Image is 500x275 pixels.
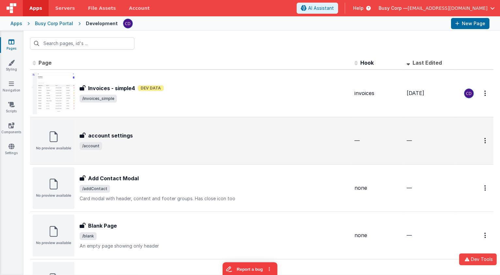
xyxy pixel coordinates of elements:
img: a606d2cf83e4811ced2fe5d3972caf99 [123,19,133,28]
h3: account settings [88,132,133,139]
span: Apps [29,5,42,11]
span: Last Edited [413,59,442,66]
p: Card modal with header, content and footer groups. Has close icon too [80,195,349,202]
h3: Add Contact Modal [88,174,139,182]
span: — [407,185,412,191]
h3: Blank Page [88,222,117,230]
div: Apps [10,20,22,27]
span: /blank [80,232,97,240]
img: a606d2cf83e4811ced2fe5d3972caf99 [464,89,474,98]
span: — [407,137,412,144]
span: Servers [55,5,75,11]
button: Options [480,134,491,147]
span: [EMAIL_ADDRESS][DOMAIN_NAME] [408,5,488,11]
span: — [354,137,360,144]
button: Options [480,229,491,242]
span: /invoices_simple [80,95,117,103]
span: Hook [360,59,374,66]
button: Options [480,87,491,100]
div: invoices [354,89,401,97]
span: Page [39,59,52,66]
div: none [354,232,401,239]
span: [DATE] [407,90,424,96]
span: /account [80,142,102,150]
span: Help [353,5,364,11]
span: — [407,232,412,238]
button: Options [480,181,491,195]
input: Search pages, id's ... [30,37,134,50]
button: AI Assistant [297,3,338,14]
div: Development [86,20,118,27]
span: Busy Corp — [379,5,408,11]
button: Dev Tools [459,253,497,265]
span: /addContact [80,185,110,193]
h3: Invoices - simple4 [88,84,135,92]
button: Busy Corp — [EMAIL_ADDRESS][DOMAIN_NAME] [379,5,495,11]
button: New Page [451,18,490,29]
span: File Assets [88,5,116,11]
span: Dev Data [138,85,164,91]
div: none [354,184,401,192]
span: AI Assistant [308,5,334,11]
p: An empty page showing only header [80,243,349,249]
div: Busy Corp Portal [35,20,73,27]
